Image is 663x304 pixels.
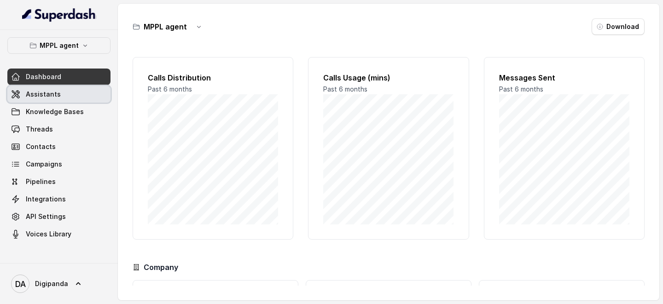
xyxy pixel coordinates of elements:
span: Knowledge Bases [26,107,84,116]
a: Pipelines [7,173,110,190]
a: API Settings [7,208,110,225]
a: Contacts [7,138,110,155]
h3: Company [144,262,178,273]
span: Past 6 months [148,85,192,93]
h2: Calls Distribution [148,72,278,83]
span: Assistants [26,90,61,99]
a: Voices Library [7,226,110,242]
span: Past 6 months [323,85,367,93]
p: MPPL agent [40,40,79,51]
h2: Messages Sent [499,72,629,83]
a: Assistants [7,86,110,103]
a: Knowledge Bases [7,103,110,120]
span: API Settings [26,212,66,221]
span: Threads [26,125,53,134]
button: MPPL agent [7,37,110,54]
img: light.svg [22,7,96,22]
span: Dashboard [26,72,61,81]
h2: Calls Usage (mins) [323,72,454,83]
span: Contacts [26,142,56,151]
span: Integrations [26,195,66,204]
a: Digipanda [7,271,110,297]
span: Voices Library [26,229,71,239]
button: Download [592,18,645,35]
span: Past 6 months [499,85,543,93]
a: Campaigns [7,156,110,172]
text: DA [15,279,26,289]
span: Pipelines [26,177,56,186]
h3: MPPL agent [144,21,187,32]
span: Digipanda [35,279,68,288]
a: Dashboard [7,69,110,85]
a: Threads [7,121,110,138]
a: Integrations [7,191,110,207]
span: Campaigns [26,160,62,169]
